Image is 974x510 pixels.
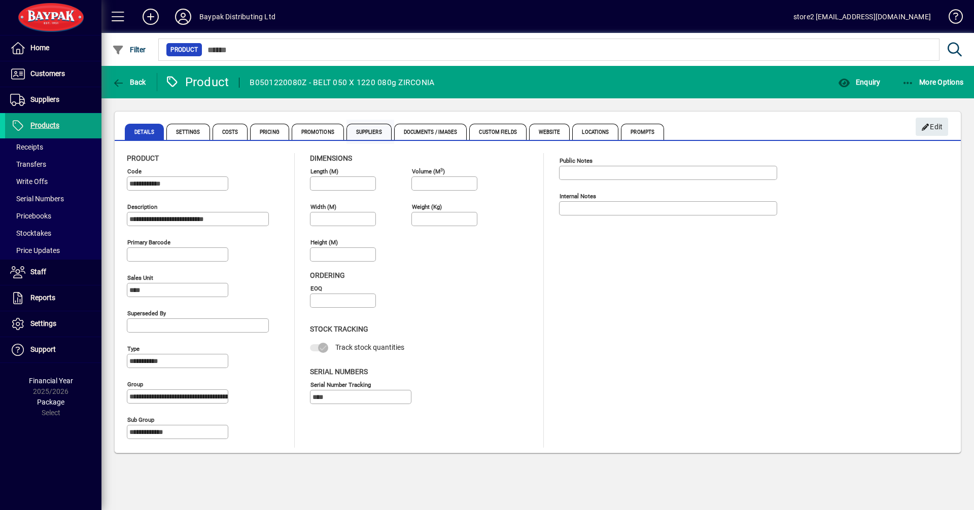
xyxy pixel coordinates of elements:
span: Settings [30,319,56,327]
mat-label: Primary barcode [127,239,170,246]
mat-label: Sales unit [127,274,153,281]
button: Edit [916,118,948,136]
button: Add [134,8,167,26]
a: Receipts [5,138,101,156]
span: Filter [112,46,146,54]
span: Customers [30,69,65,78]
mat-label: Type [127,345,140,352]
span: Stocktakes [10,229,51,237]
span: Receipts [10,143,43,151]
mat-label: Weight (Kg) [412,203,442,210]
span: Home [30,44,49,52]
button: More Options [899,73,966,91]
a: Pricebooks [5,207,101,225]
span: Costs [213,124,248,140]
span: Ordering [310,271,345,279]
span: Products [30,121,59,129]
mat-label: Width (m) [310,203,336,210]
span: Locations [572,124,618,140]
a: Suppliers [5,87,101,113]
span: Documents / Images [394,124,467,140]
mat-label: Public Notes [560,157,593,164]
span: Pricebooks [10,212,51,220]
a: Customers [5,61,101,87]
span: Stock Tracking [310,325,368,333]
span: More Options [902,78,964,86]
mat-label: Serial Number tracking [310,381,371,388]
span: Transfers [10,160,46,168]
a: Knowledge Base [941,2,961,35]
span: Details [125,124,164,140]
app-page-header-button: Back [101,73,157,91]
span: Back [112,78,146,86]
a: Serial Numbers [5,190,101,207]
span: Edit [921,119,943,135]
span: Settings [166,124,210,140]
span: Product [170,45,198,55]
button: Filter [110,41,149,59]
a: Support [5,337,101,362]
a: Settings [5,311,101,337]
a: Write Offs [5,173,101,190]
span: Custom Fields [469,124,526,140]
mat-label: Internal Notes [560,193,596,200]
mat-label: Group [127,381,143,388]
mat-label: Volume (m ) [412,168,445,175]
span: Serial Numbers [310,368,368,376]
span: Track stock quantities [335,343,404,351]
mat-label: Length (m) [310,168,338,175]
span: Support [30,345,56,353]
mat-label: Superseded by [127,310,166,317]
mat-label: Code [127,168,142,175]
span: Reports [30,294,55,302]
span: Serial Numbers [10,195,64,203]
div: store2 [EMAIL_ADDRESS][DOMAIN_NAME] [793,9,931,25]
a: Price Updates [5,242,101,259]
a: Transfers [5,156,101,173]
span: Write Offs [10,177,48,186]
span: Website [529,124,570,140]
div: B0501220080Z - BELT 050 X 1220 080g ZIRCONIA [250,75,434,91]
mat-label: Sub group [127,416,154,423]
mat-label: Description [127,203,157,210]
a: Home [5,35,101,61]
span: Pricing [250,124,289,140]
span: Suppliers [346,124,392,140]
span: Promotions [292,124,344,140]
mat-label: EOQ [310,285,322,292]
div: Baypak Distributing Ltd [199,9,275,25]
span: Prompts [621,124,664,140]
span: Enquiry [838,78,880,86]
div: Product [165,74,229,90]
span: Package [37,398,64,406]
span: Financial Year [29,377,73,385]
span: Dimensions [310,154,352,162]
a: Staff [5,260,101,285]
button: Profile [167,8,199,26]
a: Reports [5,285,101,311]
span: Product [127,154,159,162]
span: Suppliers [30,95,59,103]
a: Stocktakes [5,225,101,242]
span: Price Updates [10,246,60,254]
sup: 3 [440,167,443,172]
mat-label: Height (m) [310,239,338,246]
button: Back [110,73,149,91]
button: Enquiry [836,73,883,91]
span: Staff [30,268,46,276]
